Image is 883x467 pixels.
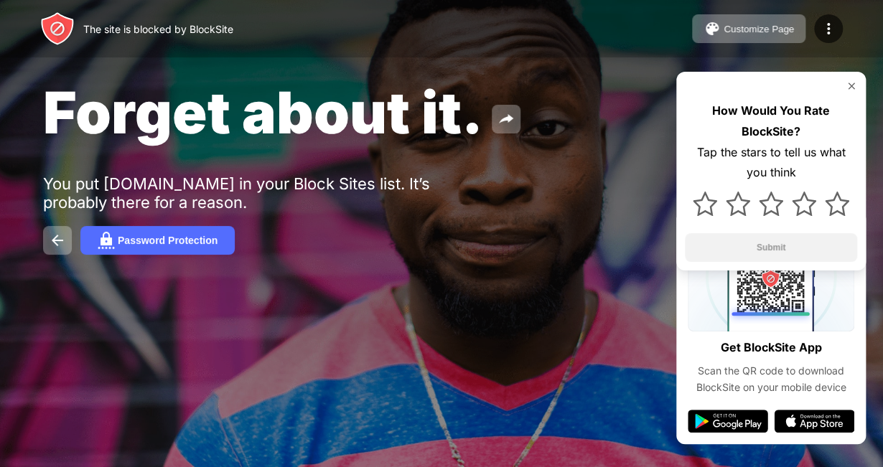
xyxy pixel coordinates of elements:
img: star.svg [792,192,816,216]
div: You put [DOMAIN_NAME] in your Block Sites list. It’s probably there for a reason. [43,174,487,212]
button: Customize Page [692,14,805,43]
img: pallet.svg [704,20,721,37]
img: header-logo.svg [40,11,75,46]
img: google-play.svg [688,410,768,433]
div: The site is blocked by BlockSite [83,23,233,35]
img: star.svg [759,192,783,216]
img: rate-us-close.svg [846,80,857,92]
div: Password Protection [118,235,218,246]
img: star.svg [825,192,849,216]
img: menu-icon.svg [820,20,837,37]
div: How Would You Rate BlockSite? [685,100,857,142]
img: password.svg [98,232,115,249]
div: Customize Page [724,24,794,34]
span: Forget about it. [43,77,483,147]
div: Tap the stars to tell us what you think [685,142,857,184]
button: Password Protection [80,226,235,255]
img: back.svg [49,232,66,249]
button: Submit [685,233,857,262]
div: Scan the QR code to download BlockSite on your mobile device [688,363,854,395]
img: app-store.svg [774,410,854,433]
img: star.svg [726,192,750,216]
div: Get BlockSite App [721,337,822,358]
img: share.svg [497,110,515,128]
img: star.svg [693,192,717,216]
